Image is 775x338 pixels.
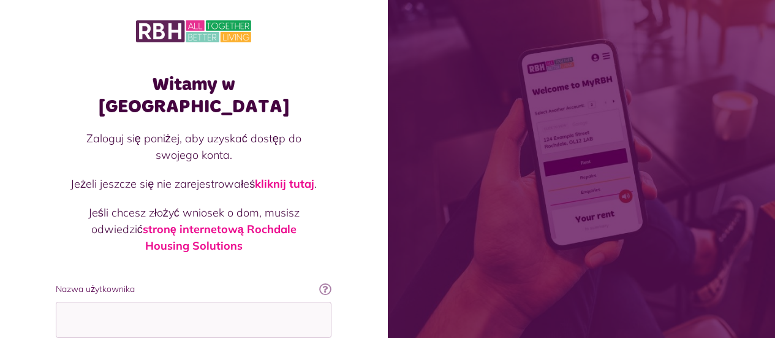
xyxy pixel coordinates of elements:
[70,177,255,191] font: Jeżeli jeszcze się nie zarejestrowałeś
[99,75,289,116] font: Witamy w [GEOGRAPHIC_DATA]
[255,177,314,191] a: kliknij tutaj
[314,177,317,191] font: .
[88,205,300,236] font: Jeśli chcesz złożyć wniosek o dom, musisz odwiedzić
[143,222,297,253] a: stronę internetową Rochdale Housing Solutions
[86,131,301,162] font: Zaloguj się poniżej, aby uzyskać dostęp do swojego konta.
[56,283,135,294] font: Nazwa użytkownika
[136,18,251,44] img: MyRBH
